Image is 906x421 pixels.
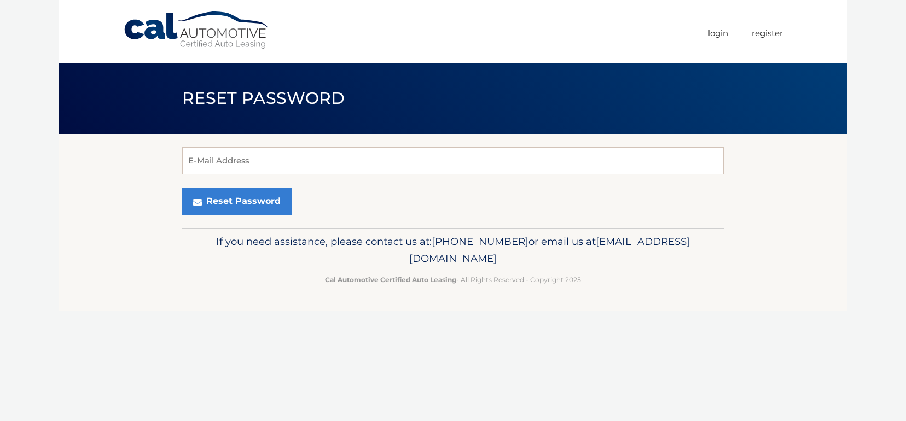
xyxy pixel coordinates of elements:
[182,188,292,215] button: Reset Password
[123,11,271,50] a: Cal Automotive
[432,235,528,248] span: [PHONE_NUMBER]
[752,24,783,42] a: Register
[325,276,456,284] strong: Cal Automotive Certified Auto Leasing
[189,274,717,285] p: - All Rights Reserved - Copyright 2025
[182,88,345,108] span: Reset Password
[708,24,728,42] a: Login
[182,147,724,174] input: E-Mail Address
[189,233,717,268] p: If you need assistance, please contact us at: or email us at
